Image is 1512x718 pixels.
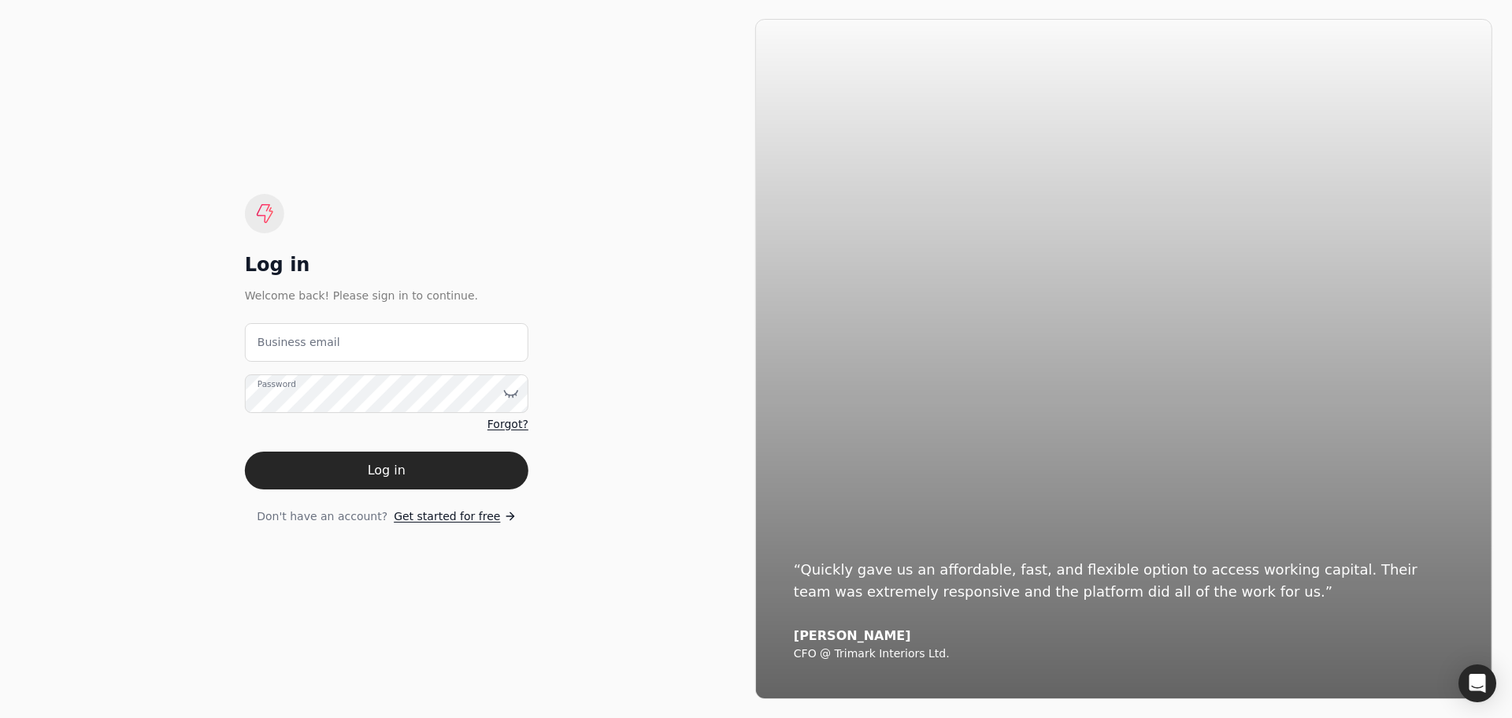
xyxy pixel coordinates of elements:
span: Get started for free [394,508,500,525]
div: Open Intercom Messenger [1458,664,1496,702]
div: CFO @ Trimark Interiors Ltd. [794,647,1454,661]
label: Business email [258,334,340,351]
div: Welcome back! Please sign in to continue. [245,287,528,304]
div: Log in [245,252,528,277]
button: Log in [245,452,528,489]
a: Forgot? [487,416,528,433]
span: Don't have an account? [257,508,387,525]
div: “Quickly gave us an affordable, fast, and flexible option to access working capital. Their team w... [794,559,1454,603]
a: Get started for free [394,508,516,525]
label: Password [258,378,296,390]
div: [PERSON_NAME] [794,628,1454,644]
